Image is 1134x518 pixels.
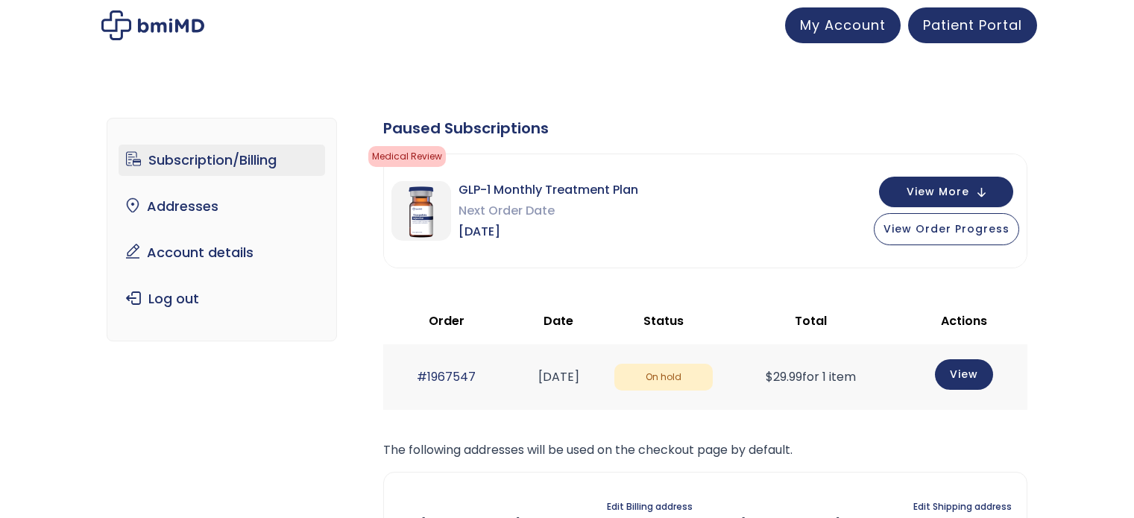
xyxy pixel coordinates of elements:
[935,359,993,390] a: View
[391,181,451,241] img: GLP-1 Monthly Treatment Plan
[107,118,337,341] nav: Account pages
[119,283,325,315] a: Log out
[538,368,579,385] time: [DATE]
[800,16,886,34] span: My Account
[119,191,325,222] a: Addresses
[874,213,1019,245] button: View Order Progress
[417,368,476,385] a: #1967547
[923,16,1022,34] span: Patient Portal
[795,312,827,329] span: Total
[913,496,1012,517] a: Edit Shipping address
[383,118,1027,139] div: Paused Subscriptions
[368,146,446,167] span: Medical Review
[614,364,713,391] span: On hold
[941,312,987,329] span: Actions
[119,145,325,176] a: Subscription/Billing
[119,237,325,268] a: Account details
[101,10,204,40] img: My account
[907,187,969,197] span: View More
[607,496,693,517] a: Edit Billing address
[785,7,901,43] a: My Account
[429,312,464,329] span: Order
[766,368,773,385] span: $
[544,312,573,329] span: Date
[459,200,638,221] span: Next Order Date
[879,177,1013,207] button: View More
[383,440,1027,461] p: The following addresses will be used on the checkout page by default.
[883,221,1009,236] span: View Order Progress
[766,368,802,385] span: 29.99
[643,312,684,329] span: Status
[459,221,638,242] span: [DATE]
[908,7,1037,43] a: Patient Portal
[720,344,901,409] td: for 1 item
